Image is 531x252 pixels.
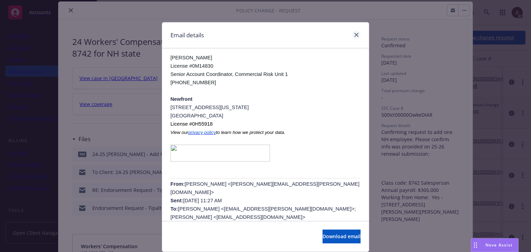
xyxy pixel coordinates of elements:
[471,238,519,252] button: Nova Assist
[471,239,480,252] div: Drag to move
[170,145,270,162] img: image001.png@01DC0D41.777BCE30
[170,206,178,212] b: To:
[170,198,183,203] b: Sent:
[170,181,185,187] span: From:
[485,242,513,248] span: Nova Assist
